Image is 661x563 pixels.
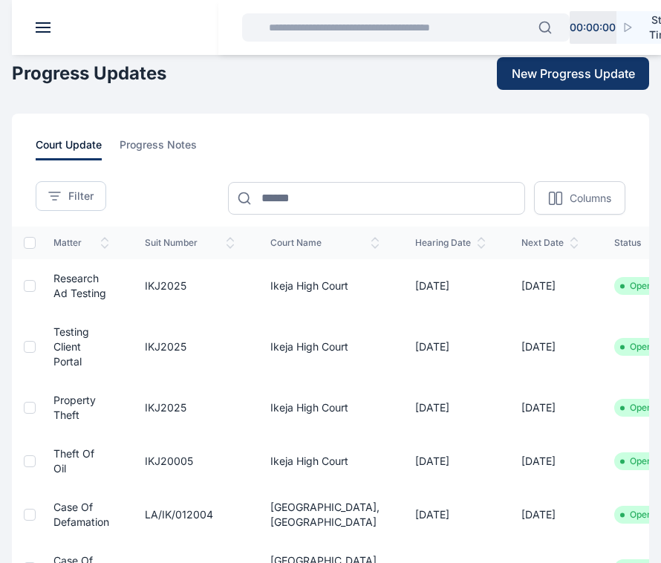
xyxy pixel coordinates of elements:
td: [DATE] [504,259,596,313]
li: Open [620,280,652,292]
td: [DATE] [397,381,504,435]
li: Open [620,509,652,521]
span: court name [270,237,380,249]
td: [DATE] [504,381,596,435]
a: Property Theft [53,394,96,421]
td: [DATE] [397,435,504,488]
p: Columns [570,191,611,206]
li: Open [620,455,652,467]
a: Theft of Oil [53,447,94,475]
td: IKJ2025 [127,381,253,435]
p: 00 : 00 : 00 [570,20,616,35]
td: [DATE] [504,435,596,488]
span: New Progress Update [512,65,635,82]
span: status [614,237,658,249]
span: next date [521,237,579,249]
button: Filter [36,181,106,211]
li: Open [620,402,652,414]
td: Ikeja High Court [253,313,397,381]
td: [DATE] [504,488,596,541]
span: Filter [68,189,94,204]
td: [DATE] [397,313,504,381]
span: court update [36,137,102,160]
td: [DATE] [504,313,596,381]
a: Case of Defamation [53,501,109,528]
td: LA/IK/012004 [127,488,253,541]
td: Ikeja High Court [253,259,397,313]
td: IKJ2025 [127,259,253,313]
td: IKJ20005 [127,435,253,488]
td: [GEOGRAPHIC_DATA], [GEOGRAPHIC_DATA] [253,488,397,541]
span: hearing date [415,237,486,249]
span: matter [53,237,109,249]
h1: Progress Updates [12,62,166,85]
button: Columns [534,181,625,215]
td: [DATE] [397,259,504,313]
a: progress notes [120,137,215,160]
a: court update [36,137,120,160]
td: Ikeja High Court [253,381,397,435]
td: IKJ2025 [127,313,253,381]
td: [DATE] [397,488,504,541]
a: Testing client portal [53,325,89,368]
a: Research ad testing [53,272,106,299]
span: suit number [145,237,235,249]
span: progress notes [120,137,197,160]
li: Open [620,341,652,353]
td: Ikeja High Court [253,435,397,488]
button: New Progress Update [497,57,649,90]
